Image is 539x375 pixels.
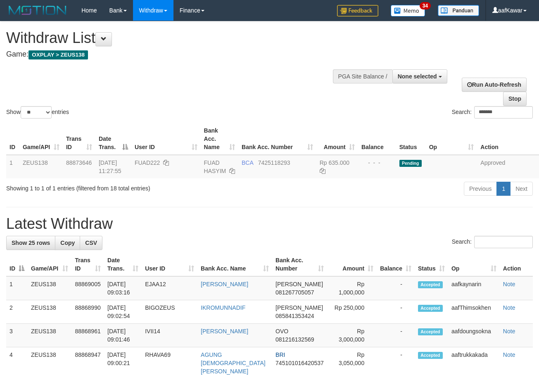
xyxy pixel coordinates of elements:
th: Date Trans.: activate to sort column ascending [104,253,142,276]
td: [DATE] 09:01:46 [104,324,142,347]
div: Showing 1 to 1 of 1 entries (filtered from 18 total entries) [6,181,218,192]
td: 1 [6,155,19,178]
span: Pending [399,160,422,167]
img: panduan.png [438,5,479,16]
a: Note [503,351,515,358]
a: CSV [80,236,102,250]
a: [PERSON_NAME] [201,281,248,287]
a: Run Auto-Refresh [462,78,527,92]
label: Show entries [6,106,69,119]
td: Rp 3,000,000 [327,324,377,347]
a: [PERSON_NAME] [201,328,248,335]
td: ZEUS138 [28,276,71,300]
select: Showentries [21,106,52,119]
a: Note [503,281,515,287]
a: AGUNG [DEMOGRAPHIC_DATA][PERSON_NAME] [201,351,266,375]
td: BIGOZEUS [142,300,197,324]
th: Op: activate to sort column ascending [426,123,477,155]
label: Search: [452,236,533,248]
td: IVII14 [142,324,197,347]
td: - [377,300,415,324]
a: Previous [464,182,497,196]
th: Balance: activate to sort column ascending [377,253,415,276]
span: OXPLAY > ZEUS138 [28,50,88,59]
td: aafdoungsokna [448,324,500,347]
span: Copy 081216132569 to clipboard [275,336,314,343]
img: MOTION_logo.png [6,4,69,17]
h1: Latest Withdraw [6,216,533,232]
th: Date Trans.: activate to sort column descending [95,123,131,155]
th: Game/API: activate to sort column ascending [19,123,63,155]
td: - [377,324,415,347]
img: Feedback.jpg [337,5,378,17]
td: [DATE] 09:02:54 [104,300,142,324]
input: Search: [474,236,533,248]
td: aafThimsokhen [448,300,500,324]
img: Button%20Memo.svg [391,5,425,17]
button: None selected [392,69,447,83]
th: Op: activate to sort column ascending [448,253,500,276]
span: Copy 7425118293 to clipboard [258,159,290,166]
th: Bank Acc. Number: activate to sort column ascending [238,123,316,155]
span: BRI [275,351,285,358]
td: 88869005 [71,276,104,300]
td: 88868961 [71,324,104,347]
td: [DATE] 09:03:16 [104,276,142,300]
span: Copy 081267705057 to clipboard [275,289,314,296]
span: Accepted [418,305,443,312]
a: FUAD HASYIM [204,159,226,174]
span: Copy 745101016420537 to clipboard [275,360,324,366]
span: Accepted [418,328,443,335]
th: Action [500,253,533,276]
span: None selected [398,73,437,80]
th: Status: activate to sort column ascending [415,253,448,276]
td: ZEUS138 [28,324,71,347]
th: Status [396,123,426,155]
span: Copy 085841353424 to clipboard [275,313,314,319]
th: ID: activate to sort column descending [6,253,28,276]
a: Stop [503,92,527,106]
td: Rp 250,000 [327,300,377,324]
td: 2 [6,300,28,324]
th: Bank Acc. Name: activate to sort column ascending [197,253,272,276]
th: Trans ID: activate to sort column ascending [71,253,104,276]
a: 1 [496,182,511,196]
th: Game/API: activate to sort column ascending [28,253,71,276]
th: Balance [358,123,396,155]
span: Show 25 rows [12,240,50,246]
th: Trans ID: activate to sort column ascending [63,123,95,155]
th: Bank Acc. Name: activate to sort column ascending [201,123,238,155]
th: Amount: activate to sort column ascending [316,123,358,155]
span: Accepted [418,352,443,359]
a: Show 25 rows [6,236,55,250]
a: Note [503,304,515,311]
td: 88868990 [71,300,104,324]
label: Search: [452,106,533,119]
span: Copy [60,240,75,246]
td: Rp 1,000,000 [327,276,377,300]
h4: Game: [6,50,351,59]
td: - [377,276,415,300]
a: Next [510,182,533,196]
a: Note [503,328,515,335]
span: CSV [85,240,97,246]
input: Search: [474,106,533,119]
span: FUAD222 [135,159,160,166]
td: ZEUS138 [19,155,63,178]
span: BCA [242,159,253,166]
h1: Withdraw List [6,30,351,46]
span: Accepted [418,281,443,288]
span: OVO [275,328,288,335]
span: Rp 635.000 [320,159,349,166]
span: 34 [420,2,431,9]
th: User ID: activate to sort column ascending [131,123,201,155]
span: [PERSON_NAME] [275,281,323,287]
td: 1 [6,276,28,300]
span: [DATE] 11:27:55 [99,159,121,174]
td: EJAA12 [142,276,197,300]
span: 88873646 [66,159,92,166]
th: Amount: activate to sort column ascending [327,253,377,276]
a: IKROMUNNADIF [201,304,245,311]
th: User ID: activate to sort column ascending [142,253,197,276]
td: 3 [6,324,28,347]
